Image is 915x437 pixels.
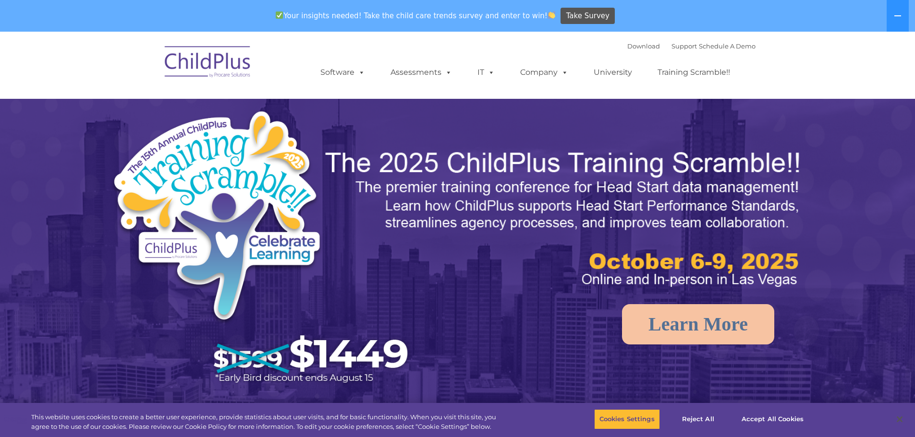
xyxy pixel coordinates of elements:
a: Learn More [622,304,774,344]
button: Accept All Cookies [736,409,809,429]
a: Company [511,63,578,82]
span: Your insights needed! Take the child care trends survey and enter to win! [272,6,560,25]
a: Download [627,42,660,50]
a: Assessments [381,63,462,82]
button: Reject All [668,409,728,429]
a: University [584,63,642,82]
img: ✅ [276,12,283,19]
a: Training Scramble!! [648,63,740,82]
span: Last name [134,63,163,71]
button: Cookies Settings [594,409,660,429]
img: ChildPlus by Procare Solutions [160,39,256,87]
font: | [627,42,756,50]
a: Support [671,42,697,50]
span: Take Survey [566,8,610,24]
div: This website uses cookies to create a better user experience, provide statistics about user visit... [31,413,503,431]
a: Schedule A Demo [699,42,756,50]
a: IT [468,63,504,82]
button: Close [889,409,910,430]
a: Take Survey [561,8,615,24]
span: Phone number [134,103,174,110]
a: Software [311,63,375,82]
img: 👏 [548,12,555,19]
